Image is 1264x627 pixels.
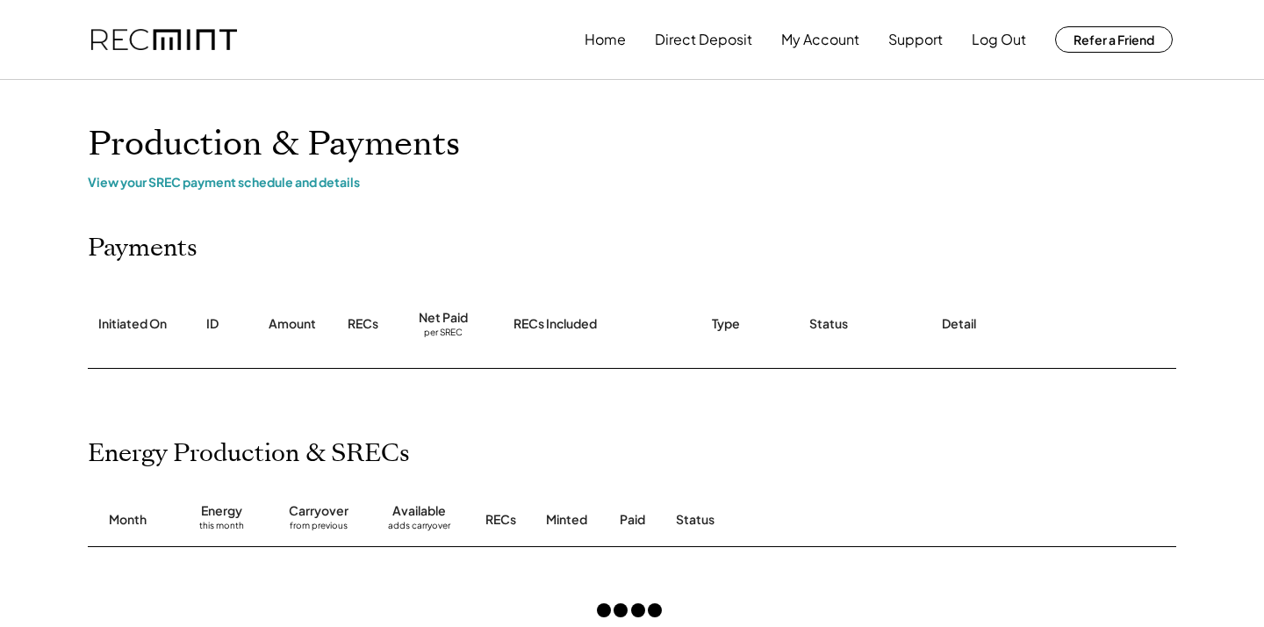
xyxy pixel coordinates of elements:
div: Month [109,511,147,529]
div: RECs [485,511,516,529]
div: Detail [942,315,976,333]
h2: Payments [88,234,197,263]
div: Status [676,511,974,529]
button: Direct Deposit [655,22,752,57]
div: Net Paid [419,309,468,327]
div: adds carryover [388,520,450,537]
button: Log Out [972,22,1026,57]
div: Paid [620,511,645,529]
button: Support [888,22,943,57]
div: View your SREC payment schedule and details [88,174,1176,190]
div: ID [206,315,219,333]
div: Carryover [289,502,348,520]
div: Type [712,315,740,333]
button: Home [585,22,626,57]
div: Available [392,502,446,520]
button: My Account [781,22,859,57]
div: from previous [290,520,348,537]
div: RECs Included [513,315,597,333]
button: Refer a Friend [1055,26,1173,53]
div: Amount [269,315,316,333]
img: recmint-logotype%403x.png [91,29,237,51]
div: Minted [546,511,587,529]
h1: Production & Payments [88,124,1176,165]
div: RECs [348,315,378,333]
h2: Energy Production & SRECs [88,439,410,469]
div: Initiated On [98,315,167,333]
div: this month [199,520,244,537]
div: Energy [201,502,242,520]
div: Status [809,315,848,333]
div: per SREC [424,327,463,340]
